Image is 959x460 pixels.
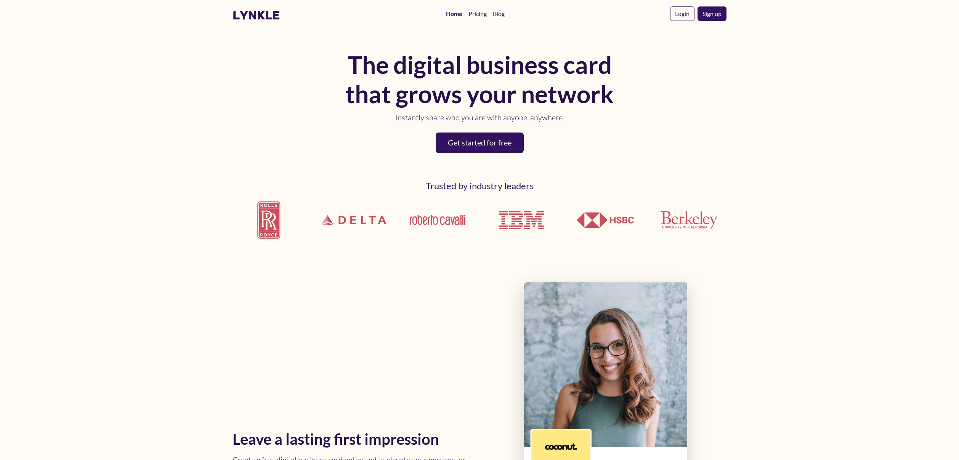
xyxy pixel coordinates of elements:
a: Pricing [465,6,490,21]
img: Rolls Royce [233,195,307,245]
a: Get started for free [436,133,524,153]
img: Roberto Cavalli [409,214,466,226]
img: IBM [493,192,550,249]
h1: The digital business card that grows your network [342,50,617,109]
a: lynkle [233,8,280,22]
a: Sign up [698,6,726,21]
a: Home [443,6,465,21]
a: Blog [490,6,508,21]
p: Instantly share who you are with anyone, anywhere. [342,112,617,123]
h2: Leave a lasting first impression [233,430,475,448]
img: HSBC [577,212,634,228]
img: Delta Airlines [316,193,391,247]
h2: Trusted by industry leaders [233,180,726,192]
a: Login [670,6,694,21]
img: UCLA Berkeley [661,211,718,229]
